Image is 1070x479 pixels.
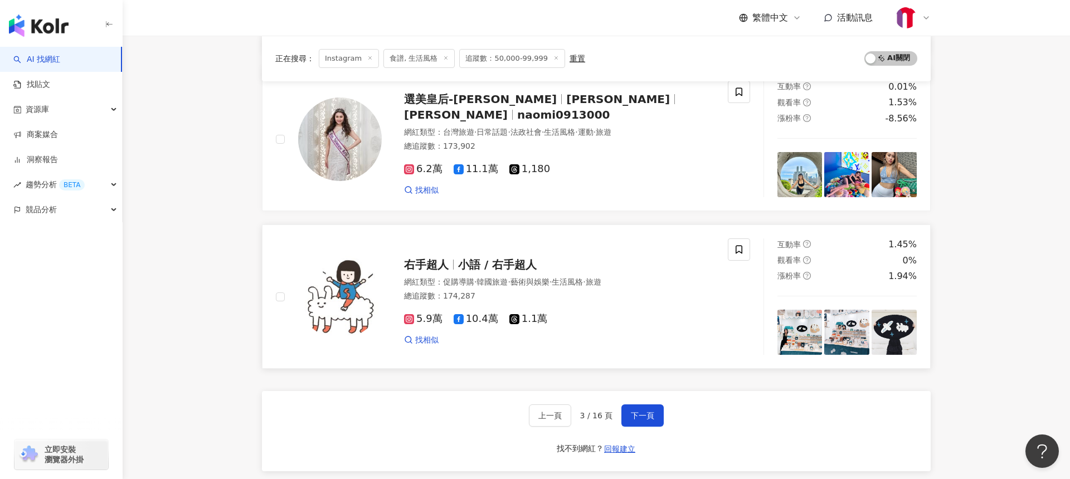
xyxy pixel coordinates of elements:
[404,185,439,196] a: 找相似
[888,238,917,251] div: 1.45%
[872,152,917,197] img: post-image
[542,128,544,136] span: ·
[404,335,439,346] a: 找相似
[885,113,917,125] div: -8.56%
[443,128,474,136] span: 台灣旅遊
[459,49,565,68] span: 追蹤數：50,000-99,999
[594,128,596,136] span: ·
[9,14,69,37] img: logo
[777,98,801,107] span: 觀看率
[824,152,869,197] img: post-image
[383,49,455,68] span: 食譜, 生活風格
[13,54,60,65] a: searchAI 找網紅
[575,128,577,136] span: ·
[888,81,917,93] div: 0.01%
[13,79,50,90] a: 找貼文
[14,439,108,470] a: chrome extension立即安裝 瀏覽器外掛
[415,335,439,346] span: 找相似
[777,114,801,123] span: 漲粉率
[621,404,664,427] button: 下一頁
[13,129,58,140] a: 商案媒合
[777,310,823,355] img: post-image
[404,258,449,271] span: 右手超人
[777,152,823,197] img: post-image
[888,96,917,109] div: 1.53%
[404,291,714,302] div: 總追蹤數 ： 174,287
[777,82,801,91] span: 互動率
[803,99,811,106] span: question-circle
[13,181,21,189] span: rise
[872,310,917,355] img: post-image
[549,277,552,286] span: ·
[26,97,49,122] span: 資源庫
[298,97,382,181] img: KOL Avatar
[13,154,58,165] a: 洞察報告
[580,411,613,420] span: 3 / 16 頁
[454,313,498,325] span: 10.4萬
[752,12,788,24] span: 繁體中文
[529,404,571,427] button: 上一頁
[903,255,917,267] div: 0%
[26,172,85,197] span: 趨勢分析
[896,7,917,28] img: MMdc_PPT.png
[262,224,931,369] a: KOL Avatar右手超人小語 / 右手超人網紅類型：促購導購·韓國旅遊·藝術與娛樂·生活風格·旅遊總追蹤數：174,2875.9萬10.4萬1.1萬找相似互動率question-circle...
[777,256,801,265] span: 觀看率
[604,444,635,453] span: 回報建立
[26,197,57,222] span: 競品分析
[319,49,379,68] span: Instagram
[631,411,654,420] span: 下一頁
[404,127,714,138] div: 網紅類型 ：
[596,128,611,136] span: 旅遊
[262,67,931,211] a: KOL Avatar選美皇后-[PERSON_NAME][PERSON_NAME][PERSON_NAME]naomi0913000網紅類型：台灣旅遊·日常話題·法政社會·生活風格·運動·旅遊總...
[510,277,549,286] span: 藝術與娛樂
[824,310,869,355] img: post-image
[557,443,604,454] div: 找不到網紅？
[508,128,510,136] span: ·
[777,271,801,280] span: 漲粉率
[803,272,811,280] span: question-circle
[474,128,476,136] span: ·
[604,440,636,458] button: 回報建立
[888,270,917,282] div: 1.94%
[837,12,873,23] span: 活動訊息
[570,54,585,63] div: 重置
[476,277,508,286] span: 韓國旅遊
[509,313,548,325] span: 1.1萬
[275,54,314,63] span: 正在搜尋 ：
[45,444,84,465] span: 立即安裝 瀏覽器外掛
[404,141,714,152] div: 總追蹤數 ： 173,902
[517,108,610,121] span: naomi0913000
[566,92,670,106] span: [PERSON_NAME]
[59,179,85,190] div: BETA
[404,163,442,175] span: 6.2萬
[586,277,601,286] span: 旅遊
[578,128,594,136] span: 運動
[583,277,585,286] span: ·
[298,255,382,339] img: KOL Avatar
[454,163,498,175] span: 11.1萬
[18,446,40,463] img: chrome extension
[544,128,575,136] span: 生活風格
[1025,434,1059,468] iframe: Help Scout Beacon - Open
[509,163,551,175] span: 1,180
[404,277,714,288] div: 網紅類型 ：
[474,277,476,286] span: ·
[404,313,442,325] span: 5.9萬
[458,258,537,271] span: 小語 / 右手超人
[803,82,811,90] span: question-circle
[476,128,508,136] span: 日常話題
[803,114,811,122] span: question-circle
[538,411,562,420] span: 上一頁
[415,185,439,196] span: 找相似
[803,240,811,248] span: question-circle
[404,92,557,106] span: 選美皇后-[PERSON_NAME]
[777,240,801,249] span: 互動率
[404,108,508,121] span: [PERSON_NAME]
[803,256,811,264] span: question-circle
[443,277,474,286] span: 促購導購
[552,277,583,286] span: 生活風格
[510,128,542,136] span: 法政社會
[508,277,510,286] span: ·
